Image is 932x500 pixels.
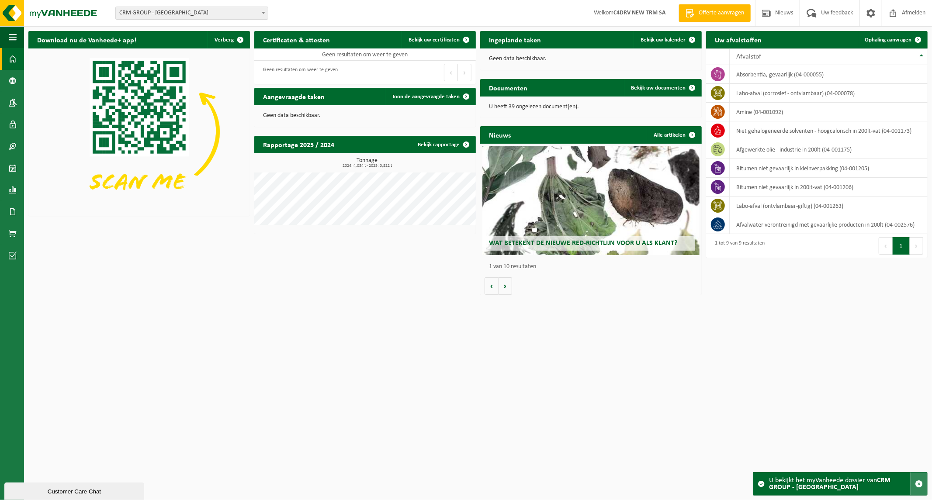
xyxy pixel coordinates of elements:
[706,31,770,48] h2: Uw afvalstoffen
[116,7,268,19] span: CRM GROUP - LIÈGE
[254,136,343,153] h2: Rapportage 2025 / 2024
[115,7,268,20] span: CRM GROUP - LIÈGE
[769,477,890,491] strong: CRM GROUP - [GEOGRAPHIC_DATA]
[679,4,751,22] a: Offerte aanvragen
[392,94,460,100] span: Toon de aangevraagde taken
[730,159,928,178] td: bitumen niet gevaarlijk in kleinverpakking (04-001205)
[489,56,693,62] p: Geen data beschikbaar.
[730,197,928,215] td: labo-afval (ontvlambaar-giftig) (04-001263)
[254,88,333,105] h2: Aangevraagde taken
[259,164,476,168] span: 2024: 4,034 t - 2025: 0,822 t
[259,63,338,82] div: Geen resultaten om weer te geven
[634,31,701,48] a: Bekijk uw kalender
[696,9,746,17] span: Offerte aanvragen
[254,48,476,61] td: Geen resultaten om weer te geven
[624,79,701,97] a: Bekijk uw documenten
[385,88,475,105] a: Toon de aangevraagde taken
[215,37,234,43] span: Verberg
[482,146,700,255] a: Wat betekent de nieuwe RED-richtlijn voor u als klant?
[263,113,467,119] p: Geen data beschikbaar.
[730,121,928,140] td: niet gehalogeneerde solventen - hoogcalorisch in 200lt-vat (04-001173)
[4,481,146,500] iframe: chat widget
[710,236,765,255] div: 1 tot 9 van 9 resultaten
[736,53,761,60] span: Afvalstof
[254,31,339,48] h2: Certificaten & attesten
[480,126,520,143] h2: Nieuws
[631,85,686,91] span: Bekijk uw documenten
[730,65,928,84] td: absorbentia, gevaarlijk (04-000055)
[444,64,458,81] button: Previous
[458,64,471,81] button: Next
[613,10,665,16] strong: C4DRV NEW TRM SA
[730,103,928,121] td: amine (04-001092)
[409,37,460,43] span: Bekijk uw certificaten
[647,126,701,144] a: Alle artikelen
[879,237,893,255] button: Previous
[28,48,250,214] img: Download de VHEPlus App
[489,104,693,110] p: U heeft 39 ongelezen document(en).
[489,264,697,270] p: 1 van 10 resultaten
[865,37,911,43] span: Ophaling aanvragen
[411,136,475,153] a: Bekijk rapportage
[499,277,512,295] button: Volgende
[208,31,249,48] button: Verberg
[730,140,928,159] td: afgewerkte olie - industrie in 200lt (04-001175)
[910,237,923,255] button: Next
[730,84,928,103] td: labo-afval (corrosief - ontvlambaar) (04-000078)
[480,79,536,96] h2: Documenten
[769,472,910,495] div: U bekijkt het myVanheede dossier van
[858,31,927,48] a: Ophaling aanvragen
[489,240,677,247] span: Wat betekent de nieuwe RED-richtlijn voor u als klant?
[730,178,928,197] td: bitumen niet gevaarlijk in 200lt-vat (04-001206)
[730,215,928,234] td: afvalwater verontreinigd met gevaarlijke producten in 200lt (04-002576)
[259,158,476,168] h3: Tonnage
[485,277,499,295] button: Vorige
[402,31,475,48] a: Bekijk uw certificaten
[893,237,910,255] button: 1
[641,37,686,43] span: Bekijk uw kalender
[28,31,145,48] h2: Download nu de Vanheede+ app!
[480,31,550,48] h2: Ingeplande taken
